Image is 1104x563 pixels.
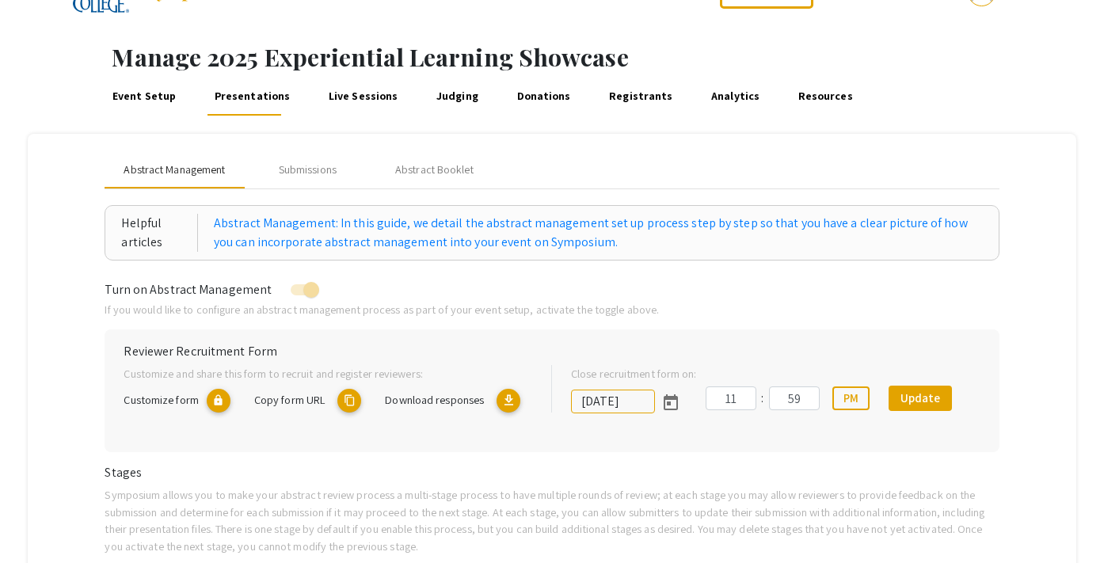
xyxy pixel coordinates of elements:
a: Registrants [607,78,676,116]
label: Close recruitment form on: [571,365,697,382]
iframe: Chat [12,492,67,551]
button: Update [889,386,952,411]
span: Download responses [385,392,484,407]
a: Live Sessions [325,78,400,116]
button: Open calendar [655,386,687,417]
mat-icon: lock [207,389,230,413]
h6: Reviewer Recruitment Form [124,344,980,359]
div: : [756,389,769,408]
a: Resources [795,78,855,116]
input: Hours [706,386,756,410]
h6: Stages [105,465,999,480]
h1: Manage 2025 Experiential Learning Showcase [112,43,1104,71]
input: Minutes [769,386,820,410]
div: Submissions [279,162,337,178]
span: Abstract Management [124,162,225,178]
a: Judging [434,78,482,116]
div: Abstract Booklet [395,162,474,178]
a: Presentations [211,78,292,116]
span: Customize form [124,392,198,407]
p: Customize and share this form to recruit and register reviewers: [124,365,526,382]
a: Donations [514,78,573,116]
span: Copy form URL [254,392,325,407]
button: PM [832,386,870,410]
a: Analytics [709,78,763,116]
a: Abstract Management: In this guide, we detail the abstract management set up process step by step... [214,214,983,252]
span: Turn on Abstract Management [105,281,272,298]
div: Helpful articles [121,214,198,252]
p: Symposium allows you to make your abstract review process a multi-stage process to have multiple ... [105,486,999,554]
p: If you would like to configure an abstract management process as part of your event setup, activa... [105,301,999,318]
mat-icon: copy URL [337,389,361,413]
a: Event Setup [109,78,178,116]
mat-icon: Export responses [497,389,520,413]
